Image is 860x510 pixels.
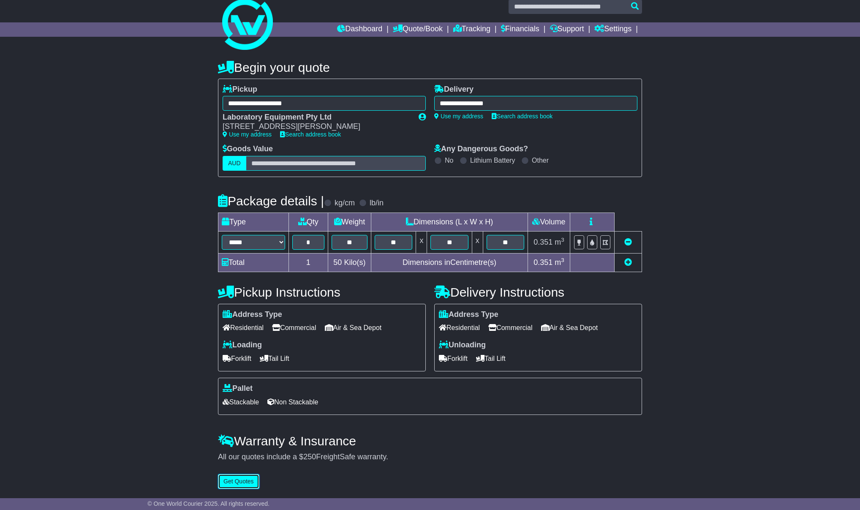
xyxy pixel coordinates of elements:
div: All our quotes include a $ FreightSafe warranty. [218,453,642,462]
td: Type [218,213,289,231]
label: Pickup [223,85,257,94]
span: Non Stackable [267,395,318,409]
span: Residential [223,321,264,334]
div: [STREET_ADDRESS][PERSON_NAME] [223,122,410,131]
span: m [555,238,564,246]
span: Forklift [439,352,468,365]
span: 50 [333,258,342,267]
a: Tracking [453,22,490,37]
label: Lithium Battery [470,156,515,164]
label: AUD [223,156,246,171]
label: Any Dangerous Goods? [434,145,528,154]
a: Remove this item [624,238,632,246]
h4: Warranty & Insurance [218,434,642,448]
td: Volume [528,213,570,231]
h4: Begin your quote [218,60,642,74]
label: Address Type [439,310,498,319]
span: 0.351 [533,258,552,267]
h4: Package details | [218,194,324,208]
label: Unloading [439,341,486,350]
a: Search address book [492,113,552,120]
td: Weight [328,213,371,231]
span: Air & Sea Depot [541,321,598,334]
a: Settings [594,22,631,37]
a: Quote/Book [393,22,443,37]
a: Financials [501,22,539,37]
span: Tail Lift [476,352,506,365]
label: No [445,156,453,164]
div: Laboratory Equipment Pty Ltd [223,113,410,122]
span: 250 [303,453,316,461]
h4: Pickup Instructions [218,285,426,299]
span: Commercial [272,321,316,334]
td: x [472,231,483,253]
a: Dashboard [337,22,382,37]
a: Use my address [223,131,272,138]
label: Address Type [223,310,282,319]
span: Stackable [223,395,259,409]
span: Residential [439,321,480,334]
button: Get Quotes [218,474,259,489]
label: Loading [223,341,262,350]
span: Air & Sea Depot [325,321,382,334]
td: Kilo(s) [328,253,371,272]
label: Delivery [434,85,474,94]
a: Use my address [434,113,483,120]
h4: Delivery Instructions [434,285,642,299]
td: Dimensions in Centimetre(s) [371,253,528,272]
a: Search address book [280,131,341,138]
span: m [555,258,564,267]
td: Total [218,253,289,272]
label: Other [532,156,549,164]
label: kg/cm [335,199,355,208]
td: x [416,231,427,253]
span: 0.351 [533,238,552,246]
a: Add new item [624,258,632,267]
sup: 3 [561,237,564,243]
span: Forklift [223,352,251,365]
span: Commercial [488,321,532,334]
a: Support [550,22,584,37]
label: Pallet [223,384,253,393]
td: 1 [289,253,328,272]
sup: 3 [561,257,564,263]
label: lb/in [370,199,384,208]
label: Goods Value [223,145,273,154]
span: Tail Lift [260,352,289,365]
td: Qty [289,213,328,231]
span: © One World Courier 2025. All rights reserved. [147,500,269,507]
td: Dimensions (L x W x H) [371,213,528,231]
